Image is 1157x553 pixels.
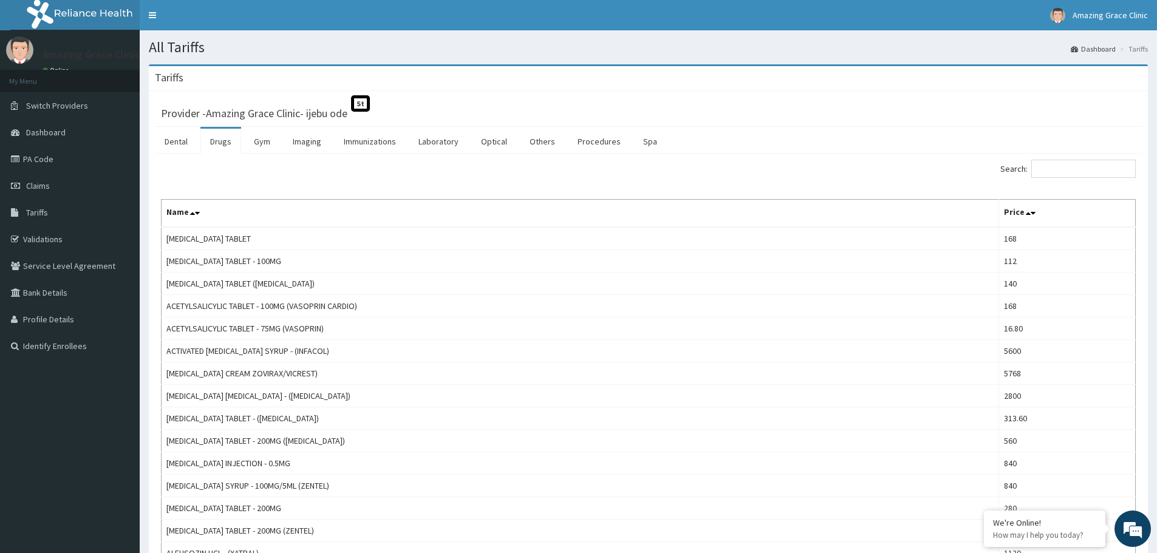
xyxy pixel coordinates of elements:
span: Dashboard [26,127,66,138]
p: Amazing Grace Clinic [43,49,140,60]
th: Name [162,200,999,228]
a: Online [43,66,72,75]
img: User Image [1050,8,1065,23]
span: Amazing Grace Clinic [1073,10,1148,21]
td: ACETYLSALICYLIC TABLET - 75MG (VASOPRIN) [162,317,999,340]
td: [MEDICAL_DATA] TABLET - 200MG [162,497,999,520]
div: We're Online! [993,517,1096,528]
td: ACETYLSALICYLIC TABLET - 100MG (VASOPRIN CARDIO) [162,295,999,317]
span: St [351,95,370,112]
span: We're online! [70,153,168,276]
input: Search: [1031,160,1136,178]
td: [MEDICAL_DATA] [MEDICAL_DATA] - ([MEDICAL_DATA]) [162,385,999,407]
img: d_794563401_company_1708531726252_794563401 [22,61,49,91]
textarea: Type your message and hit 'Enter' [6,331,231,374]
td: 112 [999,250,1136,273]
span: Claims [26,180,50,191]
td: 168 [999,295,1136,317]
td: 840 [999,475,1136,497]
a: Procedures [568,129,630,154]
td: 2800 [999,385,1136,407]
a: Others [520,129,565,154]
td: [MEDICAL_DATA] TABLET [162,227,999,250]
a: Imaging [283,129,331,154]
h3: Tariffs [155,72,183,83]
a: Gym [244,129,280,154]
img: User Image [6,36,33,64]
td: 560 [999,430,1136,452]
td: [MEDICAL_DATA] TABLET - ([MEDICAL_DATA]) [162,407,999,430]
td: 5600 [999,340,1136,362]
td: 280 [999,497,1136,520]
td: [MEDICAL_DATA] TABLET ([MEDICAL_DATA]) [162,273,999,295]
li: Tariffs [1117,44,1148,54]
td: [MEDICAL_DATA] SYRUP - 100MG/5ML (ZENTEL) [162,475,999,497]
td: 840 [999,452,1136,475]
a: Dental [155,129,197,154]
th: Price [999,200,1136,228]
a: Immunizations [334,129,406,154]
div: Chat with us now [63,68,204,84]
td: ACTIVATED [MEDICAL_DATA] SYRUP - (INFACOL) [162,340,999,362]
td: [MEDICAL_DATA] TABLET - 200MG (ZENTEL) [162,520,999,542]
td: [MEDICAL_DATA] CREAM ZOVIRAX/VICREST) [162,362,999,385]
td: 5768 [999,362,1136,385]
h1: All Tariffs [149,39,1148,55]
a: Optical [471,129,517,154]
td: [MEDICAL_DATA] TABLET - 100MG [162,250,999,273]
a: Laboratory [409,129,468,154]
span: Switch Providers [26,100,88,111]
td: 313.60 [999,407,1136,430]
td: [MEDICAL_DATA] TABLET - 200MG ([MEDICAL_DATA]) [162,430,999,452]
td: [MEDICAL_DATA] INJECTION - 0.5MG [162,452,999,475]
td: 16.80 [999,317,1136,340]
a: Drugs [200,129,241,154]
td: 168 [999,227,1136,250]
td: 140 [999,273,1136,295]
span: Tariffs [26,207,48,218]
label: Search: [1000,160,1136,178]
a: Spa [633,129,667,154]
div: Minimize live chat window [199,6,228,35]
p: How may I help you today? [993,530,1096,540]
h3: Provider - Amazing Grace Clinic- ijebu ode [161,108,347,119]
a: Dashboard [1071,44,1116,54]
